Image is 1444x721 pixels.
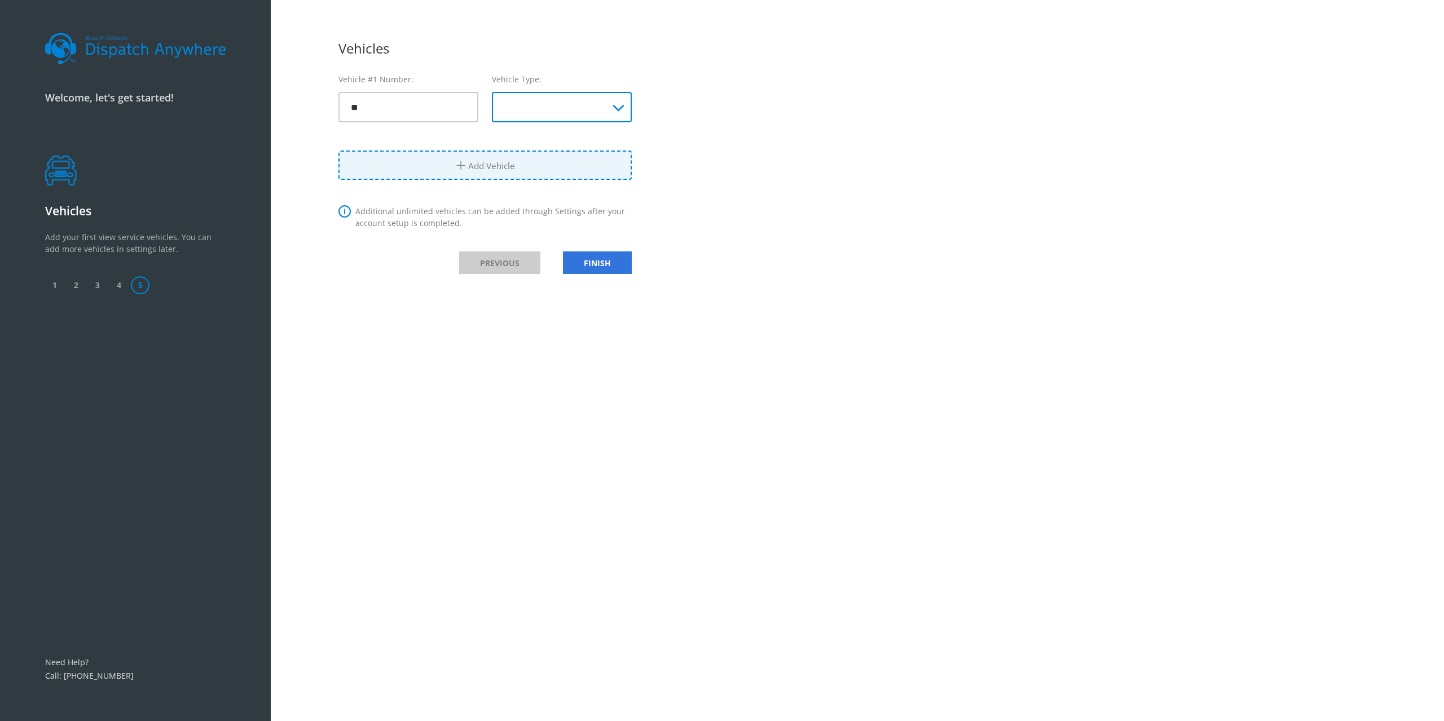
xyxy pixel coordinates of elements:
label: Vehicle #1 Number: [338,73,478,85]
label: Vehicle Type: [492,73,632,85]
a: Call: [PHONE_NUMBER] [45,670,134,681]
span: 2 [67,276,85,294]
a: Need Help? [45,657,89,667]
img: dalogo.svg [45,33,226,65]
a: PREVIOUS [459,251,540,274]
div: Vehicles [338,38,632,59]
span: 3 [88,276,107,294]
img: vehicles.png [45,156,77,185]
p: Add your first view service vehicles. You can add more vehicles in settings later. [45,231,226,276]
span: 4 [109,276,128,294]
span: 5 [131,276,149,294]
p: Welcome, let's get started! [45,90,226,105]
div: Additional unlimited vehicles can be added through Settings after your account setup is completed. [338,205,632,229]
a: FINISH [563,251,632,274]
p: Vehicles [45,202,226,220]
span: 1 [45,276,64,294]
